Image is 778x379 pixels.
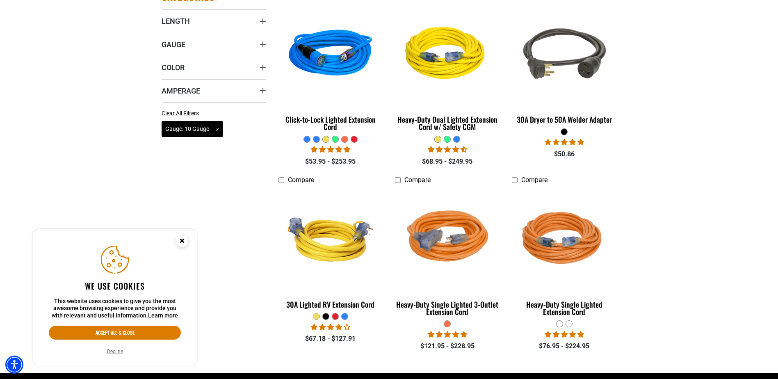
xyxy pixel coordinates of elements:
a: orange Heavy-Duty Single Lighted Extension Cord [512,188,616,320]
summary: Amperage [162,79,266,102]
span: 5.00 stars [545,138,584,146]
div: Heavy-Duty Single Lighted 3-Outlet Extension Cord [395,301,500,315]
summary: Length [162,9,266,32]
span: 4.11 stars [311,323,350,331]
a: Clear All Filters [162,109,202,118]
div: $121.95 - $228.95 [395,341,500,351]
div: Heavy-Duty Dual Lighted Extension Cord w/ Safety CGM [395,116,500,130]
div: $67.18 - $127.91 [278,334,383,344]
a: yellow 30A Lighted RV Extension Cord [278,188,383,313]
aside: Cookie Consent [33,229,197,366]
span: 5.00 stars [545,331,584,338]
span: Amperage [162,86,200,96]
summary: Color [162,56,266,79]
button: Close this option [167,229,197,255]
span: 4.87 stars [311,146,350,153]
img: blue [279,7,382,102]
img: yellow [396,7,499,102]
p: This website uses cookies to give you the most awesome browsing experience and provide you with r... [49,298,181,320]
span: Length [162,16,190,26]
button: Accept all & close [49,326,181,340]
div: 30A Dryer to 50A Welder Adapter [512,116,616,123]
span: Gauge [162,40,185,49]
span: Compare [404,176,431,184]
span: Compare [288,176,314,184]
img: black [513,7,616,102]
img: yellow [279,192,382,286]
span: Clear All Filters [162,110,199,116]
div: $53.95 - $253.95 [278,157,383,167]
div: Accessibility Menu [5,356,23,374]
div: $68.95 - $249.95 [395,157,500,167]
a: yellow Heavy-Duty Dual Lighted Extension Cord w/ Safety CGM [395,3,500,135]
img: orange [513,192,616,286]
button: Decline [105,347,125,356]
a: blue Click-to-Lock Lighted Extension Cord [278,3,383,135]
a: Gauge: 10 Gauge [162,125,224,132]
a: This website uses cookies to give you the most awesome browsing experience and provide you with r... [148,312,178,319]
h2: We use cookies [49,281,181,291]
div: $50.86 [512,149,616,159]
a: orange Heavy-Duty Single Lighted 3-Outlet Extension Cord [395,188,500,320]
div: Click-to-Lock Lighted Extension Cord [278,116,383,130]
div: $76.95 - $224.95 [512,341,616,351]
summary: Gauge [162,33,266,56]
div: Heavy-Duty Single Lighted Extension Cord [512,301,616,315]
span: 4.64 stars [428,146,467,153]
span: Gauge: 10 Gauge [162,121,224,137]
span: Compare [521,176,548,184]
a: black 30A Dryer to 50A Welder Adapter [512,3,616,128]
div: 30A Lighted RV Extension Cord [278,301,383,308]
img: orange [396,192,499,286]
span: 5.00 stars [428,331,467,338]
span: Color [162,63,185,72]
